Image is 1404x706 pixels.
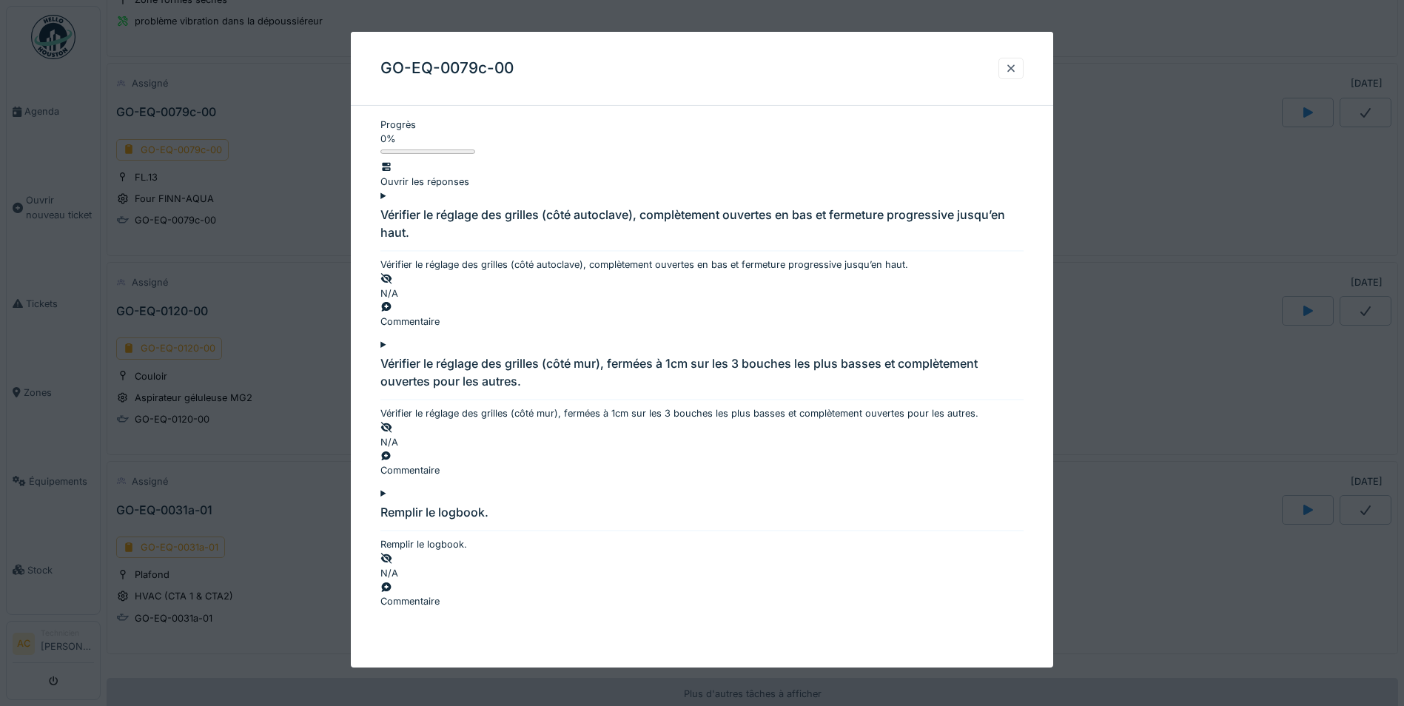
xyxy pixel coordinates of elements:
div: Commentaire [380,580,1024,608]
summary: Remplir le logbook. Remplir le logbook. [380,486,1024,551]
div: N/A [380,551,1024,579]
div: Vérifier le réglage des grilles (côté autoclave), complètement ouvertes en bas et fermeture progr... [380,258,908,272]
div: 0 % [380,132,1024,146]
summary: Vérifier le réglage des grilles (côté mur), fermées à 1cm sur les 3 bouches les plus basses et co... [380,337,1024,420]
progress: 0 % [380,147,475,157]
div: Ouvrir les réponses [380,160,1024,188]
div: Vérifier le réglage des grilles (côté autoclave), complètement ouvertes en bas et fermeture progr... [380,206,1018,241]
div: Remplir le logbook. [380,537,467,551]
summary: Vérifier le réglage des grilles (côté autoclave), complètement ouvertes en bas et fermeture progr... [380,189,1024,272]
div: Remplir le logbook. [380,503,488,521]
div: N/A [380,420,1024,448]
div: Vérifier le réglage des grilles (côté mur), fermées à 1cm sur les 3 bouches les plus basses et co... [380,406,978,420]
div: Vérifier le réglage des grilles (côté mur), fermées à 1cm sur les 3 bouches les plus basses et co... [380,354,1018,390]
div: N/A [380,272,1024,300]
div: Commentaire [380,449,1024,477]
div: Progrès [380,118,1024,132]
h3: GO-EQ-0079c-00 [380,59,514,78]
div: Commentaire [380,300,1024,329]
